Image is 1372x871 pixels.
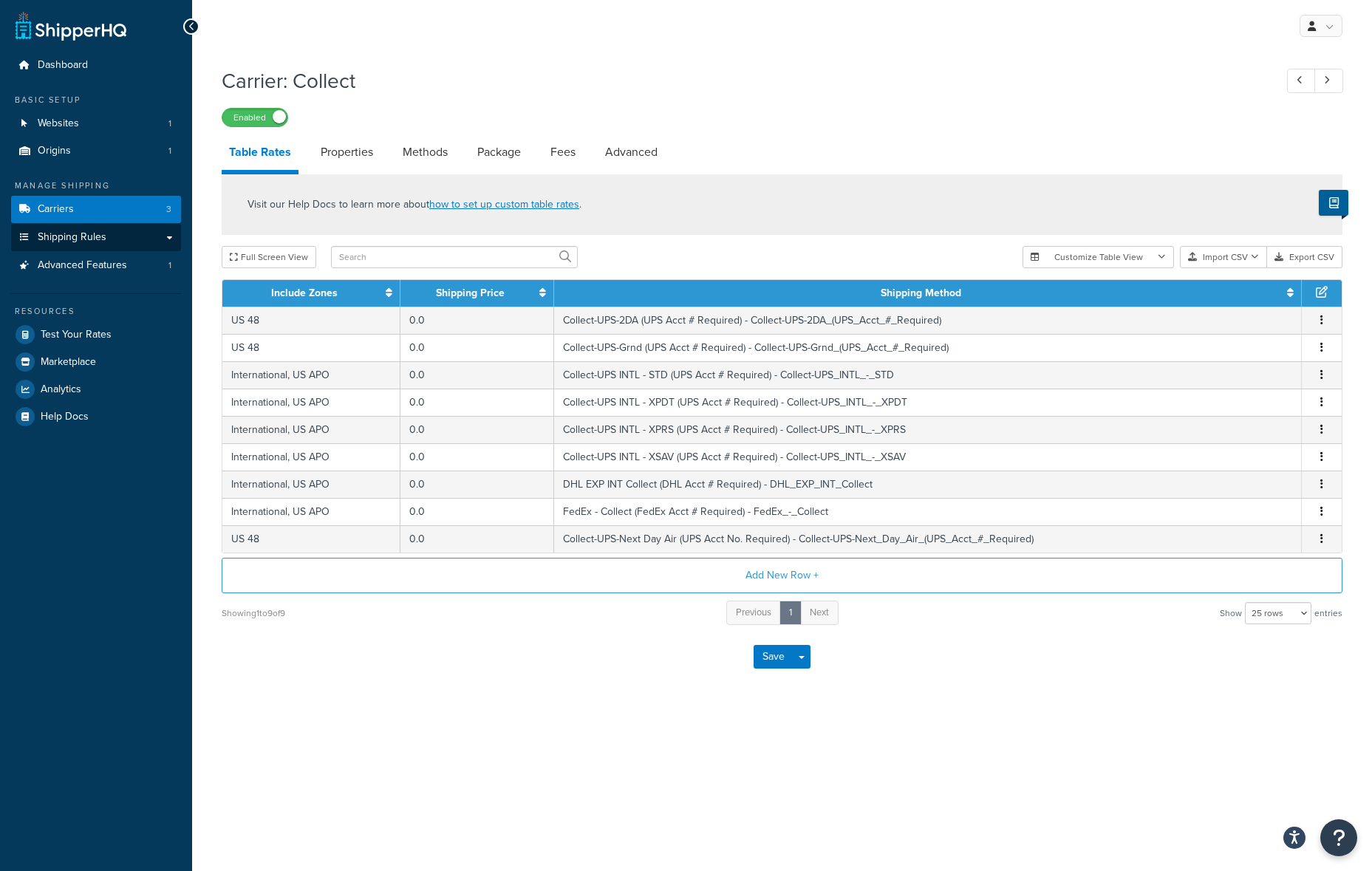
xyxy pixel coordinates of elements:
[400,416,554,443] td: 0.0
[554,389,1302,416] td: Collect-UPS INTL - XPDT (UPS Acct # Required) - Collect-UPS_INTL_-_XPDT
[166,203,171,216] span: 3
[222,361,400,389] td: International, US APO
[168,259,171,272] span: 1
[1320,819,1357,856] button: Open Resource Center
[1180,246,1267,268] button: Import CSV
[881,285,961,301] a: Shipping Method
[11,224,181,251] a: Shipping Rules
[554,471,1302,498] td: DHL EXP INT Collect (DHL Acct # Required) - DHL_EXP_INT_Collect
[754,645,793,669] button: Save
[400,471,554,498] td: 0.0
[11,305,181,318] div: Resources
[11,196,181,223] a: Carriers3
[11,252,181,279] li: Advanced Features
[11,252,181,279] a: Advanced Features1
[400,389,554,416] td: 0.0
[248,197,581,213] p: Visit our Help Docs to learn more about .
[38,117,79,130] span: Websites
[400,307,554,334] td: 0.0
[554,498,1302,525] td: FedEx - Collect (FedEx Acct # Required) - FedEx_-_Collect
[38,259,127,272] span: Advanced Features
[1023,246,1174,268] button: Customize Table View
[222,66,1260,95] h1: Carrier: Collect
[222,525,400,553] td: US 48
[470,134,528,170] a: Package
[222,307,400,334] td: US 48
[429,197,579,212] a: how to set up custom table rates
[400,361,554,389] td: 0.0
[222,389,400,416] td: International, US APO
[554,334,1302,361] td: Collect-UPS-Grnd (UPS Acct # Required) - Collect-UPS-Grnd_(UPS_Acct_#_Required)
[222,134,298,174] a: Table Rates
[41,329,112,341] span: Test Your Rates
[554,361,1302,389] td: Collect-UPS INTL - STD (UPS Acct # Required) - Collect-UPS_INTL_-_STD
[11,137,181,165] li: Origins
[38,145,71,157] span: Origins
[1267,246,1342,268] button: Export CSV
[168,145,171,157] span: 1
[400,525,554,553] td: 0.0
[11,180,181,192] div: Manage Shipping
[800,601,839,625] a: Next
[38,231,106,244] span: Shipping Rules
[222,246,316,268] button: Full Screen View
[400,334,554,361] td: 0.0
[222,558,1342,593] button: Add New Row +
[38,203,74,216] span: Carriers
[1314,69,1343,93] a: Next Record
[222,334,400,361] td: US 48
[11,137,181,165] a: Origins1
[1220,603,1242,624] span: Show
[41,383,81,396] span: Analytics
[726,601,781,625] a: Previous
[598,134,665,170] a: Advanced
[222,109,287,126] label: Enabled
[395,134,455,170] a: Methods
[222,416,400,443] td: International, US APO
[11,403,181,430] a: Help Docs
[400,443,554,471] td: 0.0
[331,246,578,268] input: Search
[222,443,400,471] td: International, US APO
[41,411,89,423] span: Help Docs
[1314,603,1342,624] span: entries
[554,307,1302,334] td: Collect-UPS-2DA (UPS Acct # Required) - Collect-UPS-2DA_(UPS_Acct_#_Required)
[271,285,338,301] a: Include Zones
[11,349,181,375] a: Marketplace
[11,110,181,137] a: Websites1
[168,117,171,130] span: 1
[11,196,181,223] li: Carriers
[554,443,1302,471] td: Collect-UPS INTL - XSAV (UPS Acct # Required) - Collect-UPS_INTL_-_XSAV
[11,110,181,137] li: Websites
[11,52,181,79] a: Dashboard
[400,498,554,525] td: 0.0
[11,321,181,348] a: Test Your Rates
[779,601,802,625] a: 1
[810,605,829,619] span: Next
[222,603,285,624] div: Showing 1 to 9 of 9
[38,59,88,72] span: Dashboard
[11,94,181,106] div: Basic Setup
[222,498,400,525] td: International, US APO
[543,134,583,170] a: Fees
[1319,190,1348,216] button: Show Help Docs
[554,416,1302,443] td: Collect-UPS INTL - XPRS (UPS Acct # Required) - Collect-UPS_INTL_-_XPRS
[736,605,771,619] span: Previous
[41,356,96,369] span: Marketplace
[554,525,1302,553] td: Collect-UPS-Next Day Air (UPS Acct No. Required) - Collect-UPS-Next_Day_Air_(UPS_Acct_#_Required)
[1287,69,1316,93] a: Previous Record
[313,134,380,170] a: Properties
[11,376,181,403] a: Analytics
[436,285,505,301] a: Shipping Price
[222,471,400,498] td: International, US APO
